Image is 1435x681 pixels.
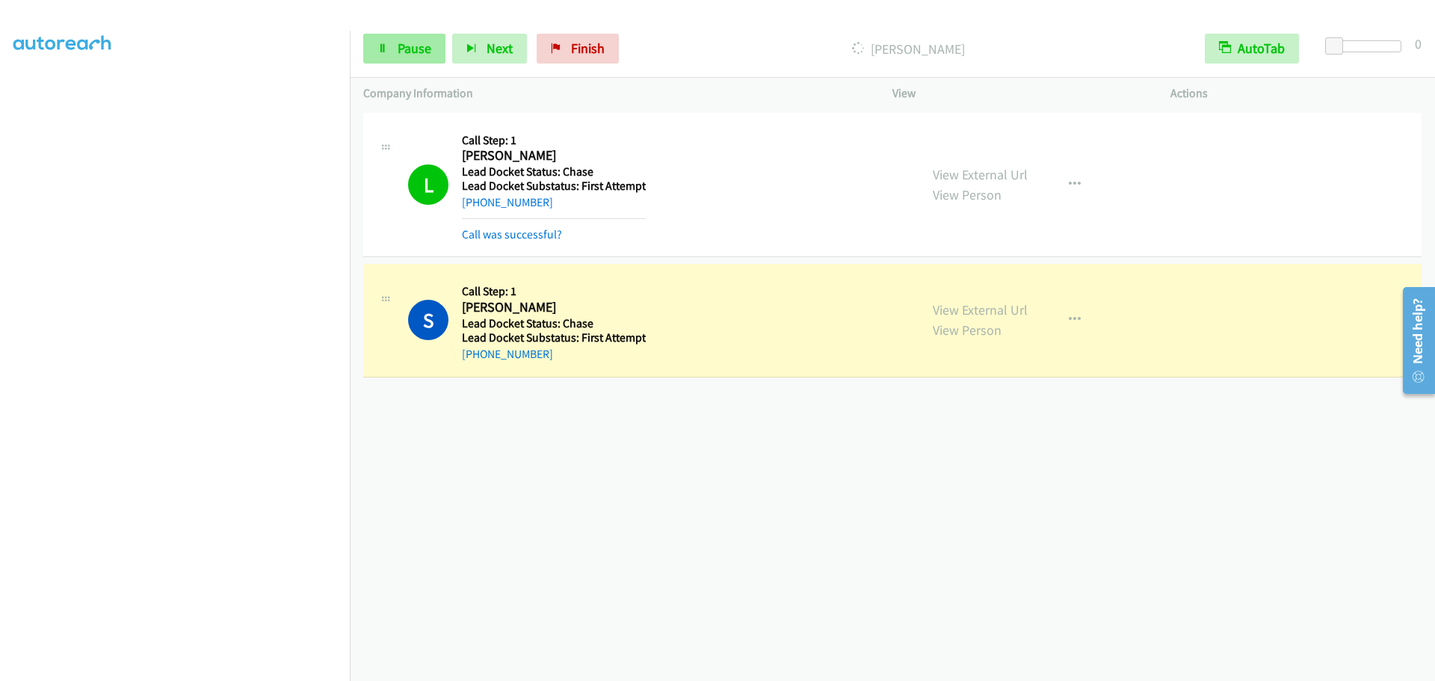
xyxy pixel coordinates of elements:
[1333,40,1401,52] div: Delay between calls (in seconds)
[462,195,553,209] a: [PHONE_NUMBER]
[1392,281,1435,400] iframe: Resource Center
[462,164,646,179] h5: Lead Docket Status: Chase
[462,179,646,194] h5: Lead Docket Substatus: First Attempt
[1205,34,1299,64] button: AutoTab
[487,40,513,57] span: Next
[462,284,646,299] h5: Call Step: 1
[408,300,448,340] h1: S
[892,84,1144,102] p: View
[933,321,1002,339] a: View Person
[462,316,646,331] h5: Lead Docket Status: Chase
[1170,84,1422,102] p: Actions
[537,34,619,64] a: Finish
[462,299,642,316] h2: [PERSON_NAME]
[462,330,646,345] h5: Lead Docket Substatus: First Attempt
[933,166,1028,183] a: View External Url
[452,34,527,64] button: Next
[363,84,865,102] p: Company Information
[462,347,553,361] a: [PHONE_NUMBER]
[398,40,431,57] span: Pause
[571,40,605,57] span: Finish
[933,186,1002,203] a: View Person
[1415,34,1422,54] div: 0
[408,164,448,205] h1: L
[462,133,646,148] h5: Call Step: 1
[462,227,562,241] a: Call was successful?
[933,301,1028,318] a: View External Url
[462,147,642,164] h2: [PERSON_NAME]
[363,34,445,64] a: Pause
[639,39,1178,59] p: [PERSON_NAME]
